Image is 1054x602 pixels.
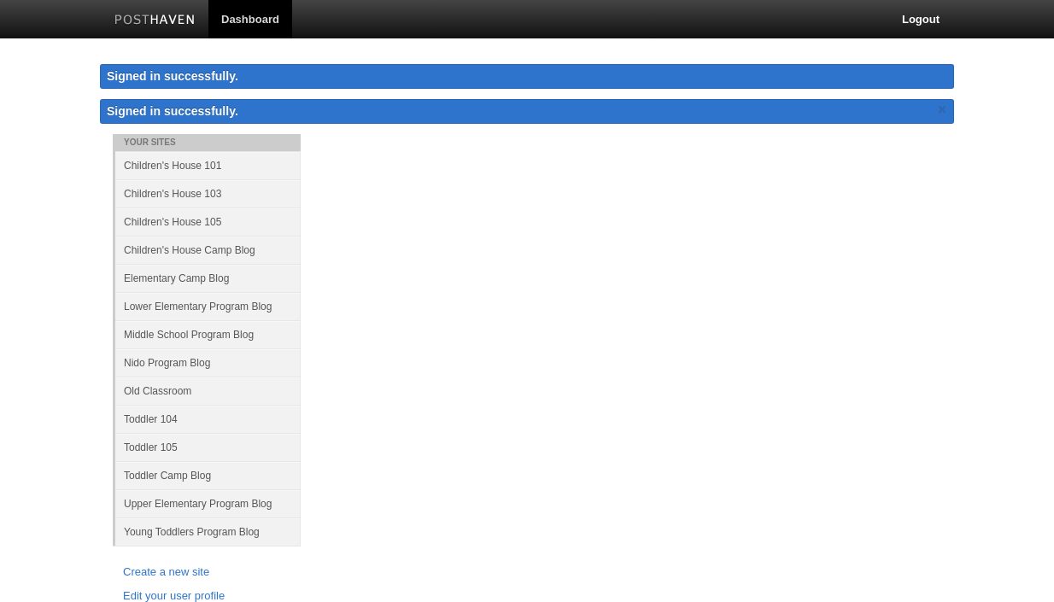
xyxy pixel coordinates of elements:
[107,104,238,118] span: Signed in successfully.
[115,292,301,320] a: Lower Elementary Program Blog
[115,433,301,461] a: Toddler 105
[123,564,290,582] a: Create a new site
[115,461,301,489] a: Toddler Camp Blog
[100,64,954,89] div: Signed in successfully.
[115,405,301,433] a: Toddler 104
[115,517,301,546] a: Young Toddlers Program Blog
[115,179,301,207] a: Children's House 103
[115,151,301,179] a: Children's House 101
[115,320,301,348] a: Middle School Program Blog
[115,489,301,517] a: Upper Elementary Program Blog
[114,15,196,27] img: Posthaven-bar
[934,99,950,120] a: ×
[115,236,301,264] a: Children's House Camp Blog
[113,134,301,151] li: Your Sites
[115,377,301,405] a: Old Classroom
[115,207,301,236] a: Children's House 105
[115,264,301,292] a: Elementary Camp Blog
[115,348,301,377] a: Nido Program Blog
